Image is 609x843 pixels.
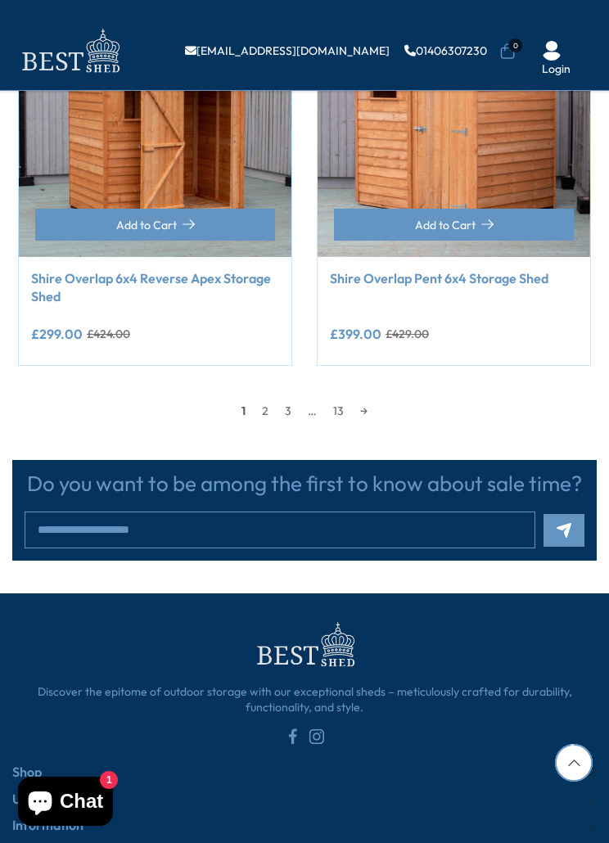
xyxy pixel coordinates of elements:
[404,45,487,56] a: 01406307230
[35,209,275,241] button: Add to Cart
[12,25,127,78] img: logo
[31,327,83,340] ins: £299.00
[233,399,254,423] span: 1
[277,399,300,423] a: 3
[87,328,130,340] del: £424.00
[31,269,279,306] a: Shire Overlap 6x4 Reverse Apex Storage Shed
[330,327,381,340] ins: £399.00
[330,269,578,287] a: Shire Overlap Pent 6x4 Storage Shed
[12,792,597,807] h5: Useful Links
[25,472,584,496] h3: Do you want to be among the first to know about sale time?
[300,399,325,423] span: …
[12,818,597,833] h5: Information
[542,41,562,61] img: User Icon
[12,684,597,728] p: Discover the epitome of outdoor storage with our exceptional sheds – meticulously crafted for dur...
[542,63,571,74] a: Login
[254,399,277,423] a: 2
[13,777,118,830] inbox-online-store-chat: Shopify online store chat
[544,514,584,547] button: Subscribe
[352,399,376,423] a: →
[247,618,362,671] img: footer-logo
[499,43,516,60] a: 0
[12,765,597,780] h5: Shop
[508,38,522,52] span: 0
[415,219,476,231] span: Add to Cart
[325,399,352,423] a: 13
[386,328,429,340] del: £429.00
[116,219,177,231] span: Add to Cart
[334,209,574,241] button: Add to Cart
[185,45,390,56] a: [EMAIL_ADDRESS][DOMAIN_NAME]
